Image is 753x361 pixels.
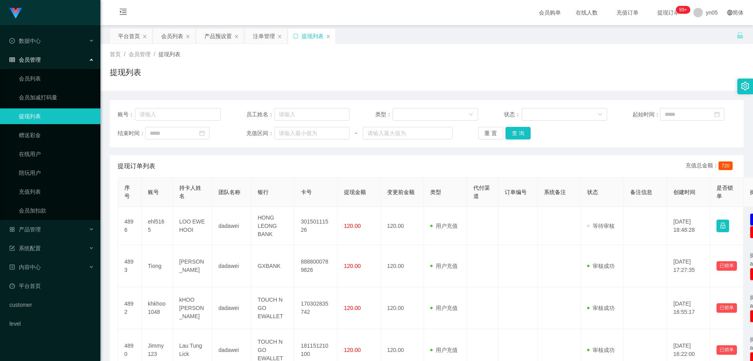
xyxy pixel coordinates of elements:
[478,127,503,139] button: 重 置
[19,165,94,181] a: 陪玩用户
[124,51,125,57] span: /
[277,34,282,39] i: 图标: close
[142,245,173,287] td: Tiong
[349,129,363,137] span: ~
[110,51,121,57] span: 首页
[9,38,15,44] i: 图标: check-circle-o
[344,347,361,353] span: 120.00
[118,29,140,44] div: 平台首页
[251,207,295,245] td: HONG LEONG BANK
[19,127,94,143] a: 赠送彩金
[587,305,615,311] span: 审核成功
[19,90,94,105] a: 会员加减打码量
[173,245,212,287] td: [PERSON_NAME]
[505,189,527,195] span: 订单编号
[19,184,94,200] a: 充值列表
[118,207,142,245] td: 4896
[118,129,145,137] span: 结束时间：
[587,347,615,353] span: 审核成功
[135,108,221,121] input: 请输入
[717,303,737,313] button: 已锁单
[110,66,141,78] h1: 提现列表
[430,223,458,229] span: 用户充值
[118,287,142,329] td: 4892
[295,207,338,245] td: 30150111526
[179,185,201,199] span: 持卡人姓名
[212,207,251,245] td: dadawei
[158,51,180,57] span: 提现列表
[344,189,366,195] span: 提现金额
[301,189,312,195] span: 卡号
[19,71,94,86] a: 会员列表
[199,130,205,136] i: 图标: calendar
[9,278,94,294] a: 图标: dashboard平台首页
[274,108,349,121] input: 请输入
[173,207,212,245] td: LOO EWE HOOI
[142,287,173,329] td: khkhoo1048
[295,287,338,329] td: 170302835742
[258,189,269,195] span: 银行
[613,10,642,15] span: 充值订单
[430,263,458,269] span: 用户充值
[741,82,749,90] i: 图标: setting
[587,189,598,195] span: 状态
[344,223,361,229] span: 120.00
[667,245,710,287] td: [DATE] 17:27:35
[186,34,190,39] i: 图标: close
[253,29,275,44] div: 注单管理
[9,264,41,270] span: 内容中心
[212,245,251,287] td: dadawei
[295,245,338,287] td: 8888000789826
[717,345,737,355] button: 已锁单
[161,29,183,44] div: 会员列表
[673,189,695,195] span: 创建时间
[473,185,490,199] span: 代付渠道
[274,127,349,139] input: 请输入最小值为
[204,29,232,44] div: 产品预设置
[9,246,15,251] i: 图标: form
[124,185,130,199] span: 序号
[154,51,155,57] span: /
[667,287,710,329] td: [DATE] 16:55:17
[587,263,615,269] span: 审核成功
[344,263,361,269] span: 120.00
[587,223,615,229] span: 等待审核
[381,207,424,245] td: 120.00
[630,189,652,195] span: 备注信息
[633,110,660,119] span: 起始时间：
[717,185,733,199] span: 是否锁单
[598,112,602,117] i: 图标: down
[469,112,473,117] i: 图标: down
[737,32,744,39] i: 图标: unlock
[9,57,41,63] span: 会员管理
[9,245,41,251] span: 系统配置
[326,34,331,39] i: 图标: close
[381,287,424,329] td: 120.00
[246,129,274,137] span: 充值区间：
[110,0,136,26] i: 图标: menu-fold
[302,29,324,44] div: 提现列表
[430,189,441,195] span: 类型
[9,38,41,44] span: 数据中心
[246,110,274,119] span: 员工姓名：
[9,297,94,313] a: customer
[9,57,15,62] i: 图标: table
[251,245,295,287] td: GXBANK
[387,189,415,195] span: 变更前金额
[251,287,295,329] td: TOUCH N GO EWALLET
[148,189,159,195] span: 账号
[430,305,458,311] span: 用户充值
[9,316,94,332] a: level
[293,33,298,39] i: 图标: sync
[381,245,424,287] td: 120.00
[572,10,602,15] span: 在线人数
[686,161,736,171] div: 充值总金额：
[504,110,522,119] span: 状态：
[544,189,566,195] span: 系统备注
[129,51,151,57] span: 会员管理
[19,146,94,162] a: 在线用户
[506,127,531,139] button: 查 询
[173,287,212,329] td: kHOO [PERSON_NAME]
[9,8,22,19] img: logo.9652507e.png
[118,245,142,287] td: 4893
